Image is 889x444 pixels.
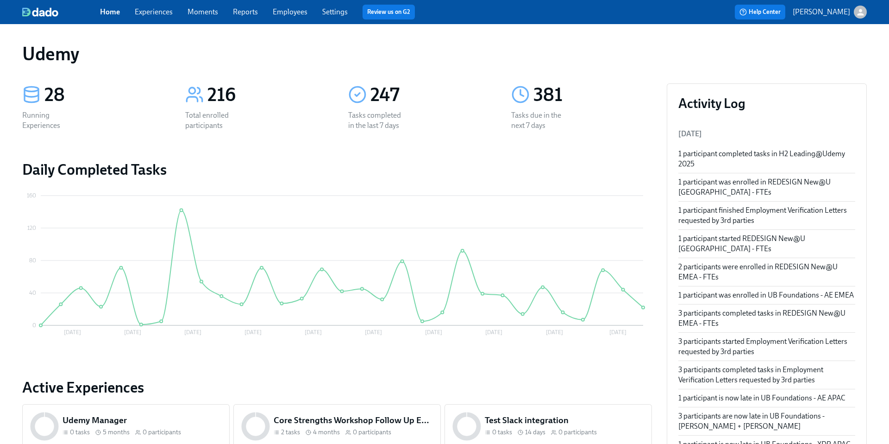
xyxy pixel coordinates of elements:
tspan: [DATE] [485,329,502,336]
tspan: [DATE] [609,329,626,336]
span: 0 tasks [70,428,90,437]
a: Employees [273,7,307,16]
span: 2 tasks [281,428,300,437]
span: 0 participants [143,428,181,437]
span: Help Center [739,7,781,17]
p: [PERSON_NAME] [793,7,850,17]
div: 28 [44,83,163,107]
tspan: 0 [32,322,36,329]
tspan: [DATE] [546,329,563,336]
tspan: [DATE] [244,329,262,336]
div: 3 participants are now late in UB Foundations - [PERSON_NAME] + [PERSON_NAME] [678,411,855,431]
tspan: 40 [29,290,36,296]
span: 4 months [313,428,340,437]
span: 0 tasks [492,428,512,437]
div: Running Experiences [22,110,81,131]
div: 1 participant completed tasks in H2 Leading@Udemy 2025 [678,149,855,169]
h5: Test Slack integration [485,414,644,426]
tspan: 80 [29,257,36,264]
a: Home [100,7,120,16]
button: Review us on G2 [363,5,415,19]
tspan: [DATE] [64,329,81,336]
span: 5 months [103,428,130,437]
tspan: [DATE] [124,329,141,336]
a: Moments [188,7,218,16]
div: 2 participants were enrolled in REDESIGN New@U EMEA - FTEs [678,262,855,282]
tspan: [DATE] [305,329,322,336]
img: dado [22,7,58,17]
div: 1 participant was enrolled in REDESIGN New@U [GEOGRAPHIC_DATA] - FTEs [678,177,855,197]
a: Active Experiences [22,378,652,397]
span: 0 participants [353,428,391,437]
div: Total enrolled participants [185,110,244,131]
a: Review us on G2 [367,7,410,17]
a: Experiences [135,7,173,16]
a: Reports [233,7,258,16]
h3: Activity Log [678,95,855,112]
a: Settings [322,7,348,16]
tspan: [DATE] [184,329,201,336]
div: 1 participant finished Employment Verification Letters requested by 3rd parties [678,205,855,226]
a: dado [22,7,100,17]
h1: Udemy [22,43,79,65]
div: 1 participant started REDESIGN New@U [GEOGRAPHIC_DATA] - FTEs [678,234,855,254]
tspan: [DATE] [425,329,442,336]
h2: Daily Completed Tasks [22,160,652,179]
span: 14 days [525,428,545,437]
h5: Core Strengths Workshop Follow Up Experience [274,414,433,426]
span: 0 participants [558,428,597,437]
div: Tasks due in the next 7 days [511,110,570,131]
span: [DATE] [678,129,702,138]
div: 216 [207,83,326,107]
div: 3 participants completed tasks in Employment Verification Letters requested by 3rd parties [678,365,855,385]
tspan: 160 [27,192,36,199]
div: 247 [370,83,489,107]
h5: Udemy Manager [63,414,222,426]
div: Tasks completed in the last 7 days [348,110,407,131]
tspan: [DATE] [365,329,382,336]
div: 3 participants completed tasks in REDESIGN New@U EMEA - FTEs [678,308,855,329]
div: 1 participant is now late in UB Foundations - AE APAC [678,393,855,403]
button: [PERSON_NAME] [793,6,867,19]
tspan: 120 [27,225,36,231]
div: 3 participants started Employment Verification Letters requested by 3rd parties [678,336,855,357]
button: Help Center [735,5,785,19]
div: 1 participant was enrolled in UB Foundations - AE EMEA [678,290,855,300]
div: 381 [533,83,652,107]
